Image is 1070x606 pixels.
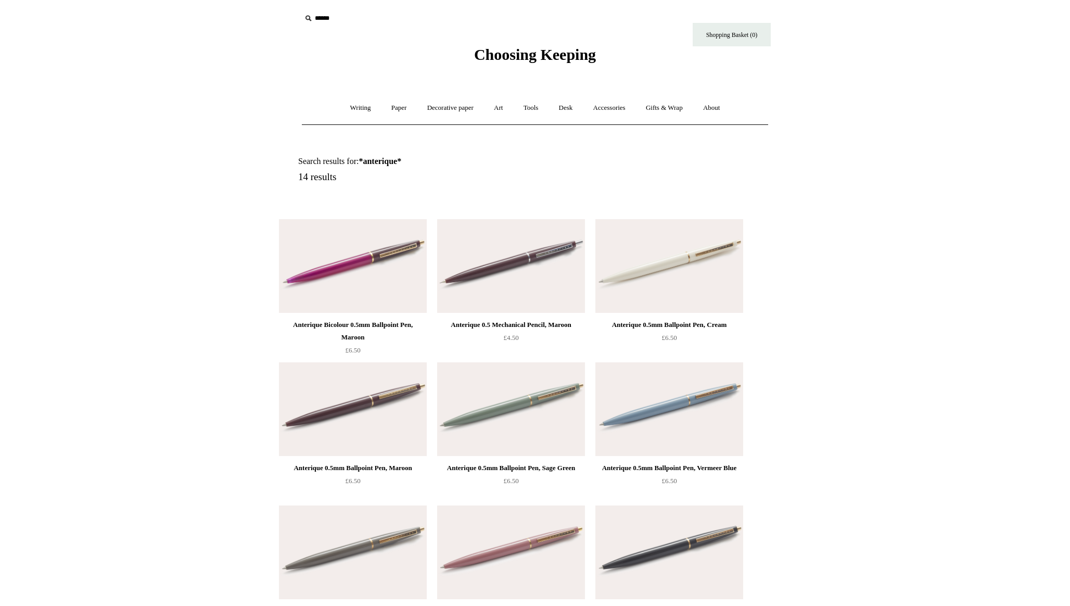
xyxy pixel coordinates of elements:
h1: Search results for: [298,156,547,166]
span: £4.50 [503,334,518,342]
img: Anterique 0.5mm Ballpoint Pen, Sage Green [437,362,585,456]
img: Anterique Bicolour 0.5mm Ballpoint Pen, Maroon [279,219,427,313]
div: Anterique 0.5mm Ballpoint Pen, Vermeer Blue [598,462,741,474]
img: Anterique 0.5mm Ballpoint Pen, Rose Pink [437,506,585,599]
a: Shopping Basket (0) [693,23,771,46]
a: Anterique 0.5mm Ballpoint Pen, Sage Green £6.50 [437,462,585,504]
h5: 14 results [298,171,547,183]
a: Gifts & Wrap [636,94,692,122]
span: £6.50 [345,346,360,354]
div: Anterique 0.5mm Ballpoint Pen, Cream [598,319,741,331]
a: Anterique 0.5 Mechanical Pencil, Maroon Anterique 0.5 Mechanical Pencil, Maroon [437,219,585,313]
a: Accessories [584,94,635,122]
span: Choosing Keeping [474,46,596,63]
img: Anterique 0.5mm Ballpoint Pen, Maroon [279,362,427,456]
span: £6.50 [661,477,677,485]
a: Writing [341,94,380,122]
div: Anterique Bicolour 0.5mm Ballpoint Pen, Maroon [282,319,424,344]
a: Paper [382,94,416,122]
a: About [694,94,730,122]
span: £6.50 [661,334,677,342]
strong: *anterique* [359,157,401,166]
img: Anterique 0.5mm Ballpoint Pen, Pitch Black [595,506,743,599]
a: Anterique 0.5mm Ballpoint Pen, Cream Anterique 0.5mm Ballpoint Pen, Cream [595,219,743,313]
a: Anterique 0.5 Mechanical Pencil, Maroon £4.50 [437,319,585,361]
a: Anterique 0.5mm Ballpoint Pen, Vermeer Blue £6.50 [595,462,743,504]
a: Decorative paper [418,94,483,122]
a: Anterique 0.5mm Ballpoint Pen, Cream £6.50 [595,319,743,361]
a: Anterique Bicolour 0.5mm Ballpoint Pen, Maroon Anterique Bicolour 0.5mm Ballpoint Pen, Maroon [279,219,427,313]
a: Anterique 0.5mm Ballpoint Pen, Maroon £6.50 [279,462,427,504]
a: Anterique 0.5mm Ballpoint Pen, Cacao Grey Anterique 0.5mm Ballpoint Pen, Cacao Grey [279,506,427,599]
div: Anterique 0.5mm Ballpoint Pen, Maroon [282,462,424,474]
img: Anterique 0.5 Mechanical Pencil, Maroon [437,219,585,313]
img: Anterique 0.5mm Ballpoint Pen, Cacao Grey [279,506,427,599]
img: Anterique 0.5mm Ballpoint Pen, Cream [595,219,743,313]
a: Anterique 0.5mm Ballpoint Pen, Sage Green Anterique 0.5mm Ballpoint Pen, Sage Green [437,362,585,456]
a: Tools [514,94,548,122]
a: Art [485,94,512,122]
a: Anterique 0.5mm Ballpoint Pen, Rose Pink Anterique 0.5mm Ballpoint Pen, Rose Pink [437,506,585,599]
a: Desk [550,94,582,122]
div: Anterique 0.5mm Ballpoint Pen, Sage Green [440,462,582,474]
a: Anterique 0.5mm Ballpoint Pen, Pitch Black Anterique 0.5mm Ballpoint Pen, Pitch Black [595,506,743,599]
a: Choosing Keeping [474,54,596,61]
span: £6.50 [503,477,518,485]
span: £6.50 [345,477,360,485]
img: Anterique 0.5mm Ballpoint Pen, Vermeer Blue [595,362,743,456]
a: Anterique 0.5mm Ballpoint Pen, Maroon Anterique 0.5mm Ballpoint Pen, Maroon [279,362,427,456]
a: Anterique Bicolour 0.5mm Ballpoint Pen, Maroon £6.50 [279,319,427,361]
a: Anterique 0.5mm Ballpoint Pen, Vermeer Blue Anterique 0.5mm Ballpoint Pen, Vermeer Blue [595,362,743,456]
div: Anterique 0.5 Mechanical Pencil, Maroon [440,319,582,331]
